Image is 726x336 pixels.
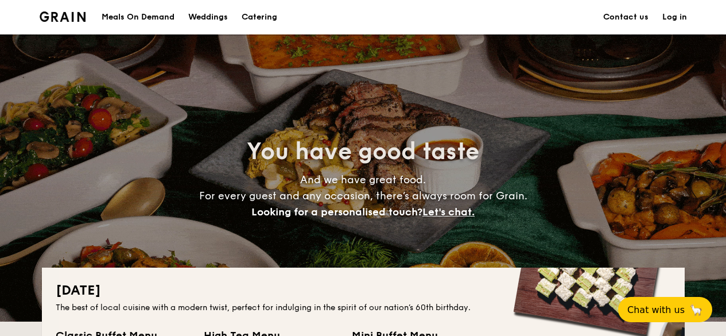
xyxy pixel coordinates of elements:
[247,138,479,165] span: You have good taste
[40,11,86,22] a: Logotype
[56,302,671,314] div: The best of local cuisine with a modern twist, perfect for indulging in the spirit of our nation’...
[627,304,685,315] span: Chat with us
[56,281,671,300] h2: [DATE]
[40,11,86,22] img: Grain
[618,297,712,322] button: Chat with us🦙
[422,206,475,218] span: Let's chat.
[199,173,527,218] span: And we have great food. For every guest and any occasion, there’s always room for Grain.
[689,303,703,316] span: 🦙
[251,206,422,218] span: Looking for a personalised touch?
